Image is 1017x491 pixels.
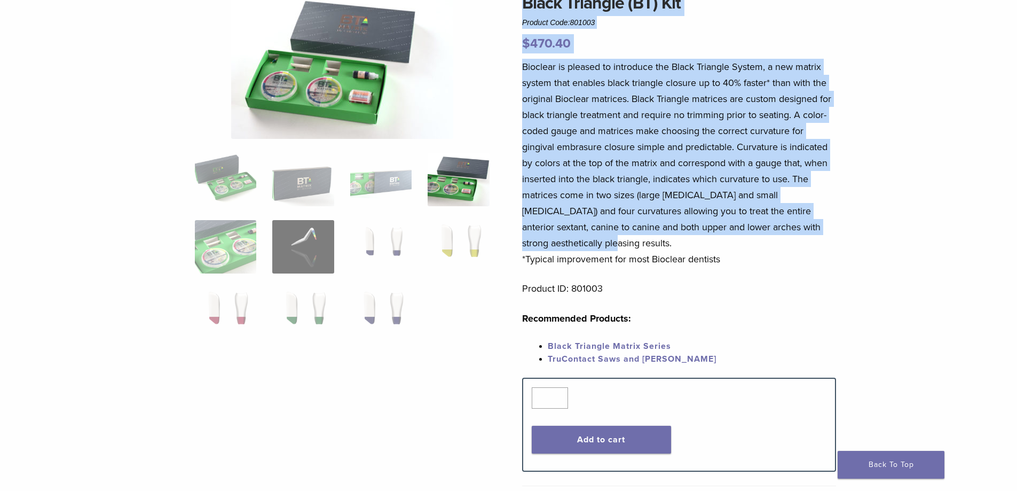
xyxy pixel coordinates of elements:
a: Back To Top [838,451,944,479]
bdi: 470.40 [522,36,571,51]
img: Black Triangle (BT) Kit - Image 8 [428,220,489,274]
img: Black Triangle (BT) Kit - Image 3 [350,153,412,206]
span: $ [522,36,530,51]
img: Black Triangle (BT) Kit - Image 11 [350,287,412,341]
button: Add to cart [532,426,671,454]
img: Black Triangle (BT) Kit - Image 7 [350,220,412,274]
img: Black Triangle (BT) Kit - Image 10 [272,287,334,341]
img: Black Triangle (BT) Kit - Image 9 [195,287,256,341]
a: TruContact Saws and [PERSON_NAME] [548,354,716,364]
p: Bioclear is pleased to introduce the Black Triangle System, a new matrix system that enables blac... [522,59,836,267]
img: Intro-Black-Triangle-Kit-6-Copy-e1548792917662-324x324.jpg [195,153,256,206]
img: Black Triangle (BT) Kit - Image 2 [272,153,334,206]
img: Black Triangle (BT) Kit - Image 6 [272,220,334,274]
img: Black Triangle (BT) Kit - Image 4 [428,153,489,206]
p: Product ID: 801003 [522,280,836,297]
span: 801003 [570,18,595,27]
a: Black Triangle Matrix Series [548,341,671,352]
img: Black Triangle (BT) Kit - Image 5 [195,220,256,274]
span: Product Code: [522,18,595,27]
strong: Recommended Products: [522,313,631,324]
